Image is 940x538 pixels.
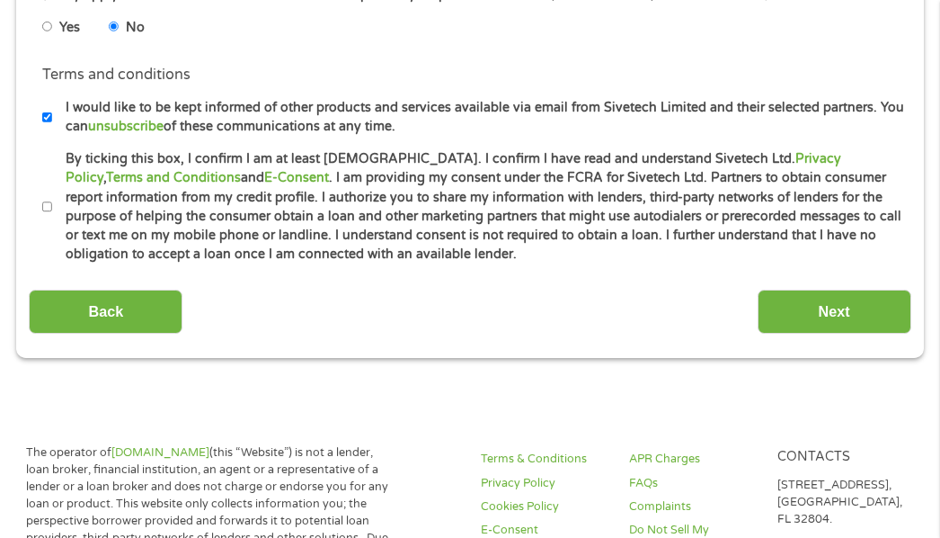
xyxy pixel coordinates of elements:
a: Privacy Policy [481,475,607,492]
input: Next [758,290,911,334]
a: Complaints [629,498,755,516]
a: E-Consent [264,170,329,185]
a: APR Charges [629,451,755,468]
a: Terms & Conditions [481,451,607,468]
a: FAQs [629,475,755,492]
a: Terms and Conditions [106,170,241,185]
input: Back [29,290,182,334]
label: Yes [59,18,80,38]
a: Cookies Policy [481,498,607,516]
a: unsubscribe [88,119,164,134]
label: I would like to be kept informed of other products and services available via email from Sivetech... [52,98,903,137]
h4: Contacts [777,449,903,466]
label: No [126,18,145,38]
p: [STREET_ADDRESS], [GEOGRAPHIC_DATA], FL 32804. [777,477,903,528]
label: By ticking this box, I confirm I am at least [DEMOGRAPHIC_DATA]. I confirm I have read and unders... [52,149,903,265]
a: [DOMAIN_NAME] [111,445,209,460]
label: Terms and conditions [42,66,191,85]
